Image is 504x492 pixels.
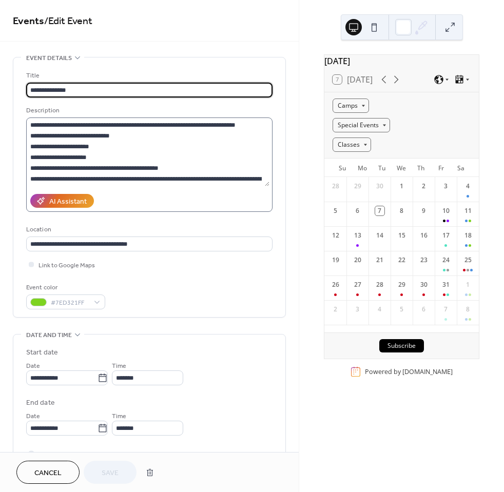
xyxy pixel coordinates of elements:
[49,196,87,207] div: AI Assistant
[463,182,473,191] div: 4
[333,159,352,177] div: Su
[463,280,473,289] div: 1
[431,159,451,177] div: Fr
[26,411,40,422] span: Date
[34,468,62,479] span: Cancel
[112,411,126,422] span: Time
[26,70,270,81] div: Title
[463,231,473,240] div: 18
[419,182,429,191] div: 2
[372,159,392,177] div: Tu
[331,206,340,215] div: 5
[26,53,72,64] span: Event details
[331,305,340,314] div: 2
[30,194,94,208] button: AI Assistant
[419,305,429,314] div: 6
[419,231,429,240] div: 16
[412,159,431,177] div: Th
[375,255,384,265] div: 21
[51,298,89,308] span: #7ED321FF
[353,206,362,215] div: 6
[419,206,429,215] div: 9
[379,339,424,352] button: Subscribe
[375,305,384,314] div: 4
[352,159,372,177] div: Mo
[13,11,44,31] a: Events
[441,305,451,314] div: 7
[26,398,55,408] div: End date
[365,367,453,376] div: Powered by
[463,206,473,215] div: 11
[419,280,429,289] div: 30
[112,361,126,371] span: Time
[44,11,92,31] span: / Edit Event
[353,255,362,265] div: 20
[451,159,471,177] div: Sa
[463,255,473,265] div: 25
[419,255,429,265] div: 23
[397,231,406,240] div: 15
[441,280,451,289] div: 31
[353,305,362,314] div: 3
[441,255,451,265] div: 24
[397,182,406,191] div: 1
[353,280,362,289] div: 27
[441,206,451,215] div: 10
[26,105,270,116] div: Description
[397,206,406,215] div: 8
[331,231,340,240] div: 12
[26,330,72,341] span: Date and time
[375,280,384,289] div: 28
[26,224,270,235] div: Location
[392,159,411,177] div: We
[16,461,80,484] button: Cancel
[375,206,384,215] div: 7
[441,182,451,191] div: 3
[375,231,384,240] div: 14
[375,182,384,191] div: 30
[324,55,479,67] div: [DATE]
[397,255,406,265] div: 22
[331,255,340,265] div: 19
[463,305,473,314] div: 8
[402,367,453,376] a: [DOMAIN_NAME]
[353,231,362,240] div: 13
[26,347,58,358] div: Start date
[26,361,40,371] span: Date
[441,231,451,240] div: 17
[331,182,340,191] div: 28
[397,305,406,314] div: 5
[26,282,103,293] div: Event color
[353,182,362,191] div: 29
[38,260,95,271] span: Link to Google Maps
[38,449,56,460] span: All day
[397,280,406,289] div: 29
[331,280,340,289] div: 26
